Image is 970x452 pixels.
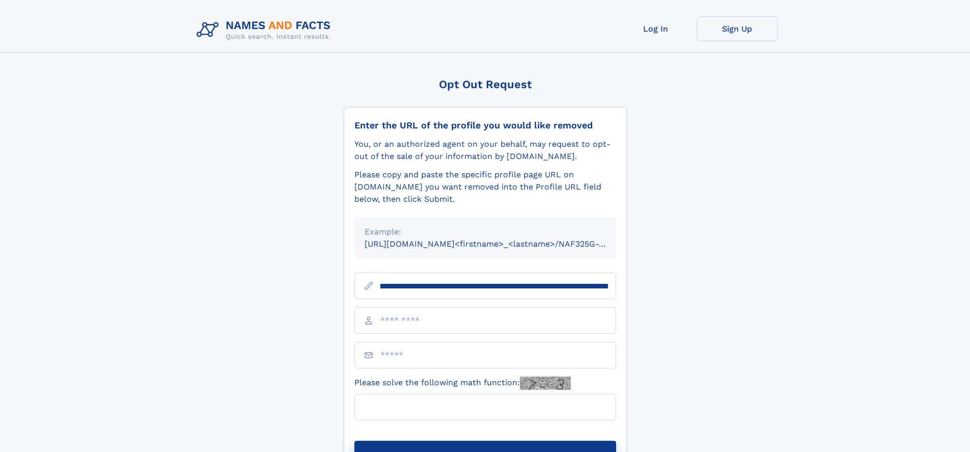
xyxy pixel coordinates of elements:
[354,120,616,131] div: Enter the URL of the profile you would like removed
[365,226,606,238] div: Example:
[354,138,616,163] div: You, or an authorized agent on your behalf, may request to opt-out of the sale of your informatio...
[697,16,778,41] a: Sign Up
[344,78,627,91] div: Opt Out Request
[365,239,635,249] small: [URL][DOMAIN_NAME]<firstname>_<lastname>/NAF325G-xxxxxxxx
[354,169,616,205] div: Please copy and paste the specific profile page URL on [DOMAIN_NAME] you want removed into the Pr...
[192,16,339,44] img: Logo Names and Facts
[615,16,697,41] a: Log In
[354,377,571,390] label: Please solve the following math function:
